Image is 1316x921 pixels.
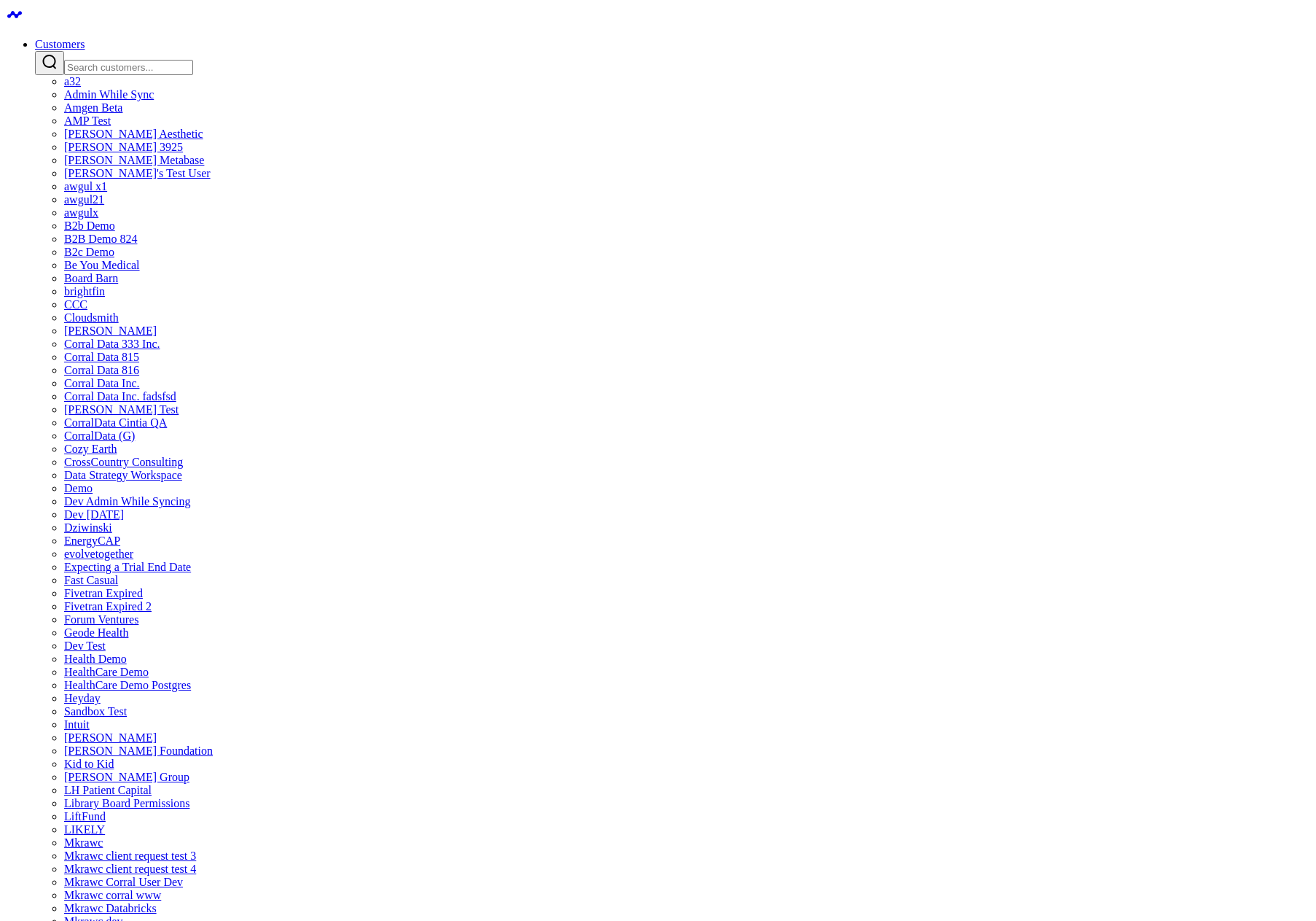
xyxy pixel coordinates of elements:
[64,325,157,337] a: [PERSON_NAME]
[64,141,183,153] a: [PERSON_NAME] 3925
[64,456,183,468] a: CrossCountry Consulting
[64,521,112,534] a: Dziwinski
[64,640,106,652] a: Dev Test
[64,482,93,494] a: Demo
[64,180,107,193] a: awgul x1
[64,60,193,75] input: Search customers input
[64,272,118,284] a: Board Barn
[64,167,211,179] a: [PERSON_NAME]'s Test User
[64,495,190,508] a: Dev Admin While Syncing
[64,876,183,888] a: Mkrawc Corral User Dev
[64,889,161,901] a: Mkrawc corral www
[64,219,115,232] a: B2b Demo
[64,902,157,914] a: Mkrawc Databricks
[64,836,103,849] a: Mkrawc
[64,128,203,140] a: [PERSON_NAME] Aesthetic
[64,298,87,311] a: CCC
[35,51,64,75] button: Search customers button
[64,600,152,613] a: Fivetran Expired 2
[64,850,196,862] a: Mkrawc client request test 3
[64,193,104,206] a: awgul21
[64,88,154,101] a: Admin While Sync
[64,206,98,219] a: awgulx
[64,666,149,678] a: HealthCare Demo
[64,416,167,429] a: CorralData Cintia QA
[64,101,122,114] a: Amgen Beta
[64,692,101,704] a: Heyday
[64,75,81,88] a: a32
[64,653,127,665] a: Health Demo
[64,154,204,166] a: [PERSON_NAME] Metabase
[64,548,133,560] a: evolvetogether
[64,626,128,639] a: Geode Health
[64,311,119,324] a: Cloudsmith
[35,38,85,50] a: Customers
[64,561,191,573] a: Expecting a Trial End Date
[64,574,118,586] a: Fast Casual
[64,745,213,757] a: [PERSON_NAME] Foundation
[64,259,140,271] a: Be You Medical
[64,758,114,770] a: Kid to Kid
[64,338,160,350] a: Corral Data 333 Inc.
[64,587,143,599] a: Fivetran Expired
[64,469,182,481] a: Data Strategy Workspace
[64,285,105,298] a: brightfin
[64,364,139,376] a: Corral Data 816
[64,718,90,731] a: Intuit
[64,823,105,836] a: LIKELY
[64,705,127,718] a: Sandbox Test
[64,351,139,363] a: Corral Data 815
[64,377,140,389] a: Corral Data Inc.
[64,797,189,809] a: Library Board Permissions
[64,233,137,245] a: B2B Demo 824
[64,731,157,744] a: [PERSON_NAME]
[64,508,124,521] a: Dev [DATE]
[64,613,138,626] a: Forum Ventures
[64,679,191,691] a: HealthCare Demo Postgres
[64,535,120,547] a: EnergyCAP
[64,784,152,796] a: LH Patient Capital
[64,403,179,416] a: [PERSON_NAME] Test
[64,246,114,258] a: B2c Demo
[64,114,111,127] a: AMP Test
[64,810,106,823] a: LiftFund
[64,863,196,875] a: Mkrawc client request test 4
[64,771,189,783] a: [PERSON_NAME] Group
[64,443,117,455] a: Cozy Earth
[64,430,135,442] a: CorralData (G)
[64,390,176,403] a: Corral Data Inc. fadsfsd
